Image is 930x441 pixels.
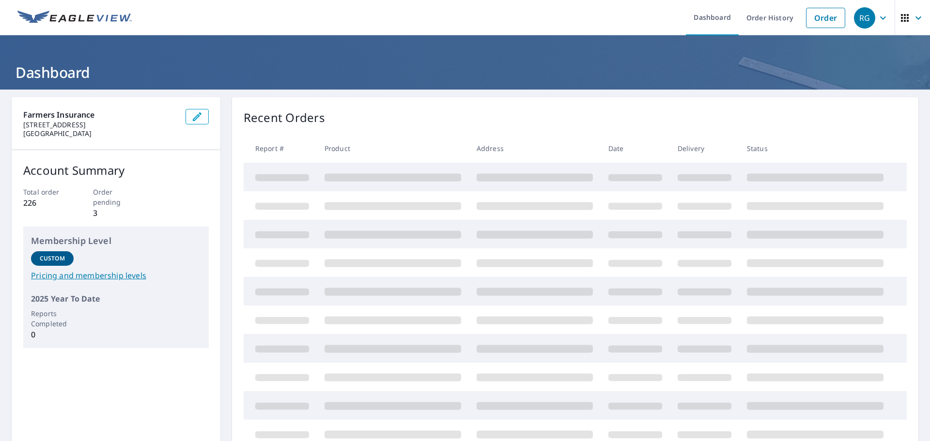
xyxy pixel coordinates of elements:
th: Address [469,134,601,163]
th: Date [601,134,670,163]
p: 3 [93,207,139,219]
p: [GEOGRAPHIC_DATA] [23,129,178,138]
img: EV Logo [17,11,132,25]
th: Delivery [670,134,739,163]
th: Report # [244,134,317,163]
p: Recent Orders [244,109,325,126]
p: Total order [23,187,70,197]
th: Product [317,134,469,163]
p: Account Summary [23,162,209,179]
div: RG [854,7,875,29]
a: Order [806,8,845,28]
p: Farmers Insurance [23,109,178,121]
p: Custom [40,254,65,263]
p: Reports Completed [31,308,74,329]
h1: Dashboard [12,62,918,82]
p: 0 [31,329,74,340]
p: Membership Level [31,234,201,247]
th: Status [739,134,891,163]
p: 2025 Year To Date [31,293,201,304]
p: [STREET_ADDRESS] [23,121,178,129]
a: Pricing and membership levels [31,270,201,281]
p: 226 [23,197,70,209]
p: Order pending [93,187,139,207]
